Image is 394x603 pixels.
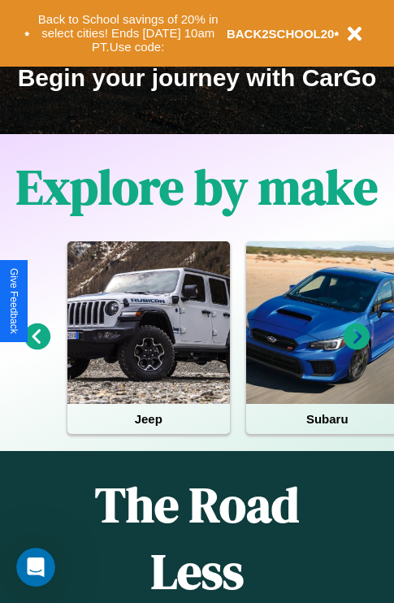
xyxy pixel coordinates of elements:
h4: Jeep [67,404,230,434]
button: Back to School savings of 20% in select cities! Ends [DATE] 10am PT.Use code: [30,8,227,59]
b: BACK2SCHOOL20 [227,27,335,41]
iframe: Intercom live chat [16,548,55,587]
div: Give Feedback [8,268,19,334]
h1: Explore by make [16,154,378,220]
